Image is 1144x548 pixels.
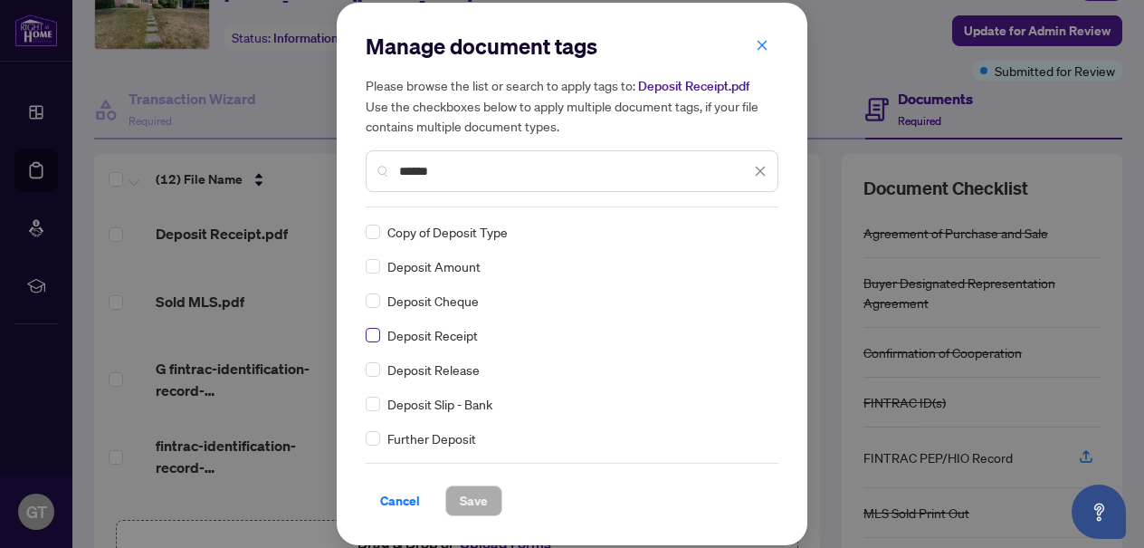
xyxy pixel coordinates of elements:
span: Deposit Receipt [387,325,478,345]
button: Cancel [366,486,434,516]
span: Deposit Amount [387,256,481,276]
span: Cancel [380,486,420,515]
span: Copy of Deposit Type [387,222,508,242]
span: close [754,165,767,178]
button: Open asap [1072,485,1126,539]
span: Deposit Release [387,360,480,380]
span: Deposit Receipt.pdf [638,78,749,94]
h5: Please browse the list or search to apply tags to: Use the checkboxes below to apply multiple doc... [366,75,778,136]
span: Deposit Cheque [387,291,479,311]
span: close [756,39,768,52]
span: Deposit Slip - Bank [387,394,492,414]
h2: Manage document tags [366,32,778,61]
span: Further Deposit [387,428,476,448]
button: Save [445,486,502,516]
